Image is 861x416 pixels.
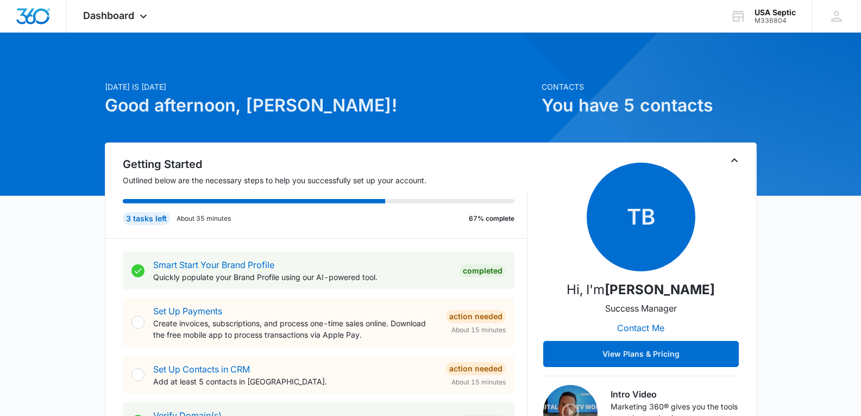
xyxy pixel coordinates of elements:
a: Set Up Contacts in CRM [153,364,250,375]
p: Add at least 5 contacts in [GEOGRAPHIC_DATA]. [153,376,437,387]
a: Set Up Payments [153,306,222,316]
a: Smart Start Your Brand Profile [153,259,274,270]
h2: Getting Started [123,156,528,172]
p: [DATE] is [DATE] [105,81,535,92]
span: About 15 minutes [451,325,506,335]
div: Action Needed [446,310,506,323]
p: Outlined below are the necessary steps to help you successfully set up your account. [123,175,528,186]
div: account id [755,17,796,24]
button: Toggle Collapse [728,154,741,167]
h1: Good afternoon, [PERSON_NAME]! [105,92,535,119]
p: Create invoices, subscriptions, and process one-time sales online. Download the free mobile app t... [153,318,437,340]
div: Action Needed [446,362,506,375]
span: Dashboard [83,10,134,21]
p: Quickly populate your Brand Profile using our AI-powered tool. [153,271,451,283]
p: Hi, I'm [567,280,715,300]
strong: [PERSON_NAME] [605,282,715,297]
span: About 15 minutes [451,377,506,387]
div: Completed [460,264,506,277]
p: About 35 minutes [177,214,231,223]
h3: Intro Video [611,388,739,401]
p: 67% complete [469,214,514,223]
div: account name [755,8,796,17]
button: View Plans & Pricing [543,341,739,367]
div: 3 tasks left [123,212,170,225]
span: TB [587,163,695,271]
button: Contact Me [606,315,675,341]
h1: You have 5 contacts [542,92,757,119]
p: Contacts [542,81,757,92]
p: Success Manager [605,302,677,315]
